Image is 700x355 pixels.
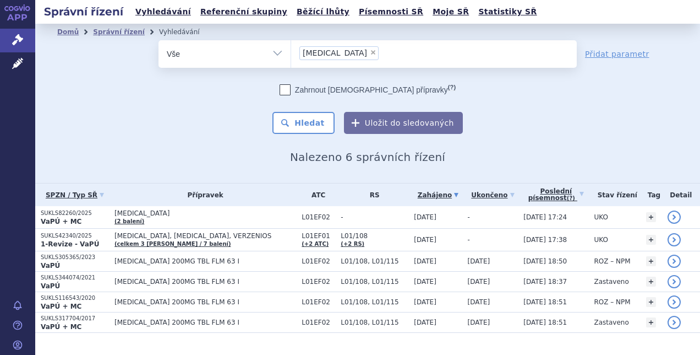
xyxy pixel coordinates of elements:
span: ROZ – NPM [594,257,630,265]
a: (celkem 3 [PERSON_NAME] / 7 balení) [114,241,231,247]
span: [MEDICAL_DATA] 200MG TBL FLM 63 I [114,257,296,265]
a: + [646,318,656,327]
button: Hledat [272,112,335,134]
span: L01EF01 [302,232,335,240]
a: detail [668,316,681,329]
span: [MEDICAL_DATA], [MEDICAL_DATA], VERZENIOS [114,232,296,240]
span: × [370,49,376,56]
button: Uložit do sledovaných [344,112,463,134]
span: [DATE] [468,257,490,265]
span: - [341,213,408,221]
a: detail [668,255,681,268]
th: Detail [662,184,700,206]
th: Přípravek [109,184,296,206]
strong: VaPÚ + MC [41,218,81,225]
a: Referenční skupiny [197,4,291,19]
a: (2 balení) [114,218,144,224]
a: (+2 RS) [341,241,364,247]
a: Moje SŘ [429,4,472,19]
a: + [646,256,656,266]
strong: VaPÚ [41,262,60,270]
span: [DATE] [468,278,490,286]
h2: Správní řízení [35,4,132,19]
p: SUKLS82260/2025 [41,209,109,217]
p: SUKLS42340/2025 [41,232,109,240]
span: [MEDICAL_DATA] 200MG TBL FLM 63 I [114,298,296,306]
span: L01EF02 [302,278,335,286]
span: [DATE] [414,298,436,306]
a: + [646,277,656,287]
p: SUKLS344074/2021 [41,274,109,282]
abbr: (?) [567,195,575,202]
span: Nalezeno 6 správních řízení [290,150,445,164]
span: L01/108, L01/115 [341,257,408,265]
span: [DATE] [414,319,436,326]
span: [MEDICAL_DATA] 200MG TBL FLM 63 I [114,278,296,286]
span: L01EF02 [302,319,335,326]
span: UKO [594,236,608,244]
span: [DATE] [414,213,436,221]
span: [DATE] [414,278,436,286]
span: L01EF02 [302,298,335,306]
th: Stav řízení [588,184,641,206]
a: Běžící lhůty [293,4,353,19]
span: - [468,236,470,244]
span: UKO [594,213,608,221]
a: Písemnosti SŘ [356,4,426,19]
a: Statistiky SŘ [475,4,540,19]
span: [DATE] [414,257,436,265]
strong: VaPÚ + MC [41,303,81,310]
span: [DATE] [414,236,436,244]
a: + [646,235,656,245]
span: [DATE] 18:37 [523,278,567,286]
a: detail [668,233,681,246]
span: L01/108, L01/115 [341,298,408,306]
strong: VaPÚ [41,282,60,290]
span: [MEDICAL_DATA] 200MG TBL FLM 63 I [114,319,296,326]
span: [MEDICAL_DATA] [114,209,296,217]
th: Tag [641,184,661,206]
strong: VaPÚ + MC [41,323,81,331]
span: L01/108 [341,232,408,240]
a: Ukončeno [468,187,518,203]
span: L01EF02 [302,213,335,221]
a: Zahájeno [414,187,462,203]
a: Poslednípísemnost(?) [523,184,588,206]
abbr: (?) [448,84,456,91]
span: - [468,213,470,221]
span: [DATE] [468,298,490,306]
th: RS [335,184,408,206]
span: L01/108, L01/115 [341,278,408,286]
span: [DATE] 18:51 [523,298,567,306]
p: SUKLS116543/2020 [41,294,109,302]
span: [DATE] 17:24 [523,213,567,221]
span: [DATE] 17:38 [523,236,567,244]
span: ROZ – NPM [594,298,630,306]
span: [DATE] 18:50 [523,257,567,265]
input: [MEDICAL_DATA] [382,46,388,60]
a: detail [668,275,681,288]
a: detail [668,295,681,309]
a: Správní řízení [93,28,145,36]
a: SPZN / Typ SŘ [41,187,109,203]
span: [DATE] [468,319,490,326]
p: SUKLS305365/2023 [41,254,109,261]
span: L01/108, L01/115 [341,319,408,326]
span: Zastaveno [594,278,628,286]
a: (+2 ATC) [302,241,329,247]
strong: 1-Revize - VaPÚ [41,240,99,248]
a: + [646,297,656,307]
p: SUKLS317704/2017 [41,315,109,322]
li: Vyhledávání [159,24,214,40]
a: Domů [57,28,79,36]
a: detail [668,211,681,224]
a: + [646,212,656,222]
label: Zahrnout [DEMOGRAPHIC_DATA] přípravky [280,84,456,95]
span: Zastaveno [594,319,628,326]
a: Vyhledávání [132,4,194,19]
a: Přidat parametr [585,49,649,60]
span: L01EF02 [302,257,335,265]
span: [MEDICAL_DATA] [303,49,367,57]
span: [DATE] 18:51 [523,319,567,326]
th: ATC [296,184,335,206]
